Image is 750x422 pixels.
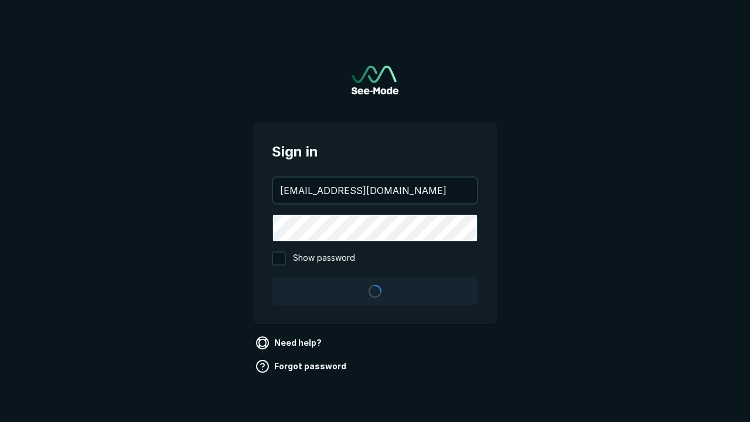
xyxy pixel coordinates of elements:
input: your@email.com [273,178,477,203]
a: Forgot password [253,357,351,376]
img: See-Mode Logo [352,66,398,94]
span: Show password [293,251,355,266]
span: Sign in [272,141,478,162]
a: Go to sign in [352,66,398,94]
a: Need help? [253,333,326,352]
